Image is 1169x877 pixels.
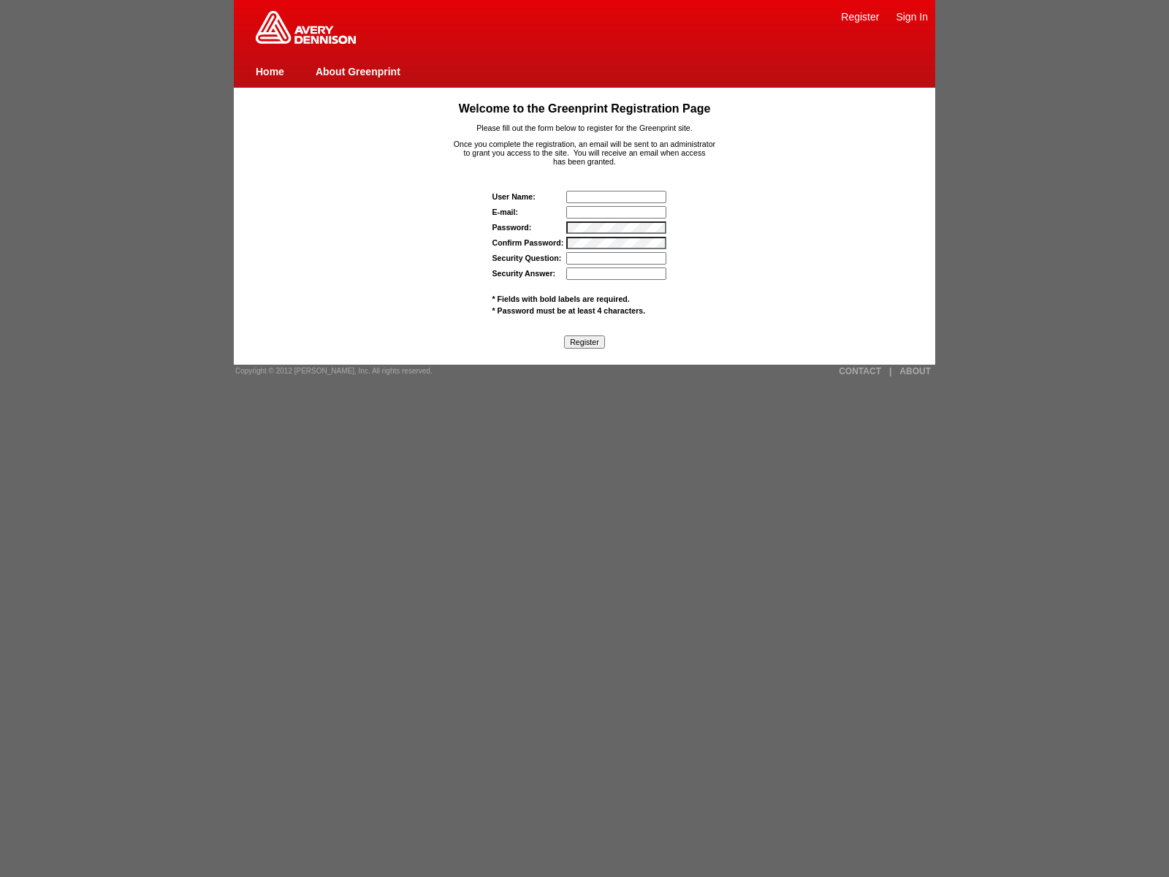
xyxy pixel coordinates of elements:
[899,366,931,376] a: ABOUT
[262,124,907,132] p: Please fill out the form below to register for the Greenprint site.
[492,192,536,201] strong: User Name:
[896,11,928,23] a: Sign In
[262,102,907,115] h1: Welcome to the Greenprint Registration Page
[256,66,284,77] a: Home
[316,66,400,77] a: About Greenprint
[492,254,562,262] label: Security Question:
[889,366,891,376] a: |
[841,11,879,23] a: Register
[235,367,433,375] span: Copyright © 2012 [PERSON_NAME], Inc. All rights reserved.
[839,366,881,376] a: CONTACT
[492,208,519,216] label: E-mail:
[492,269,556,278] label: Security Answer:
[492,306,646,315] span: * Password must be at least 4 characters.
[492,223,532,232] label: Password:
[262,140,907,166] p: Once you complete the registration, an email will be sent to an administrator to grant you access...
[564,335,605,349] input: Register
[256,11,356,44] img: Home
[492,238,564,247] label: Confirm Password:
[492,295,630,303] span: * Fields with bold labels are required.
[256,37,356,45] a: Greenprint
